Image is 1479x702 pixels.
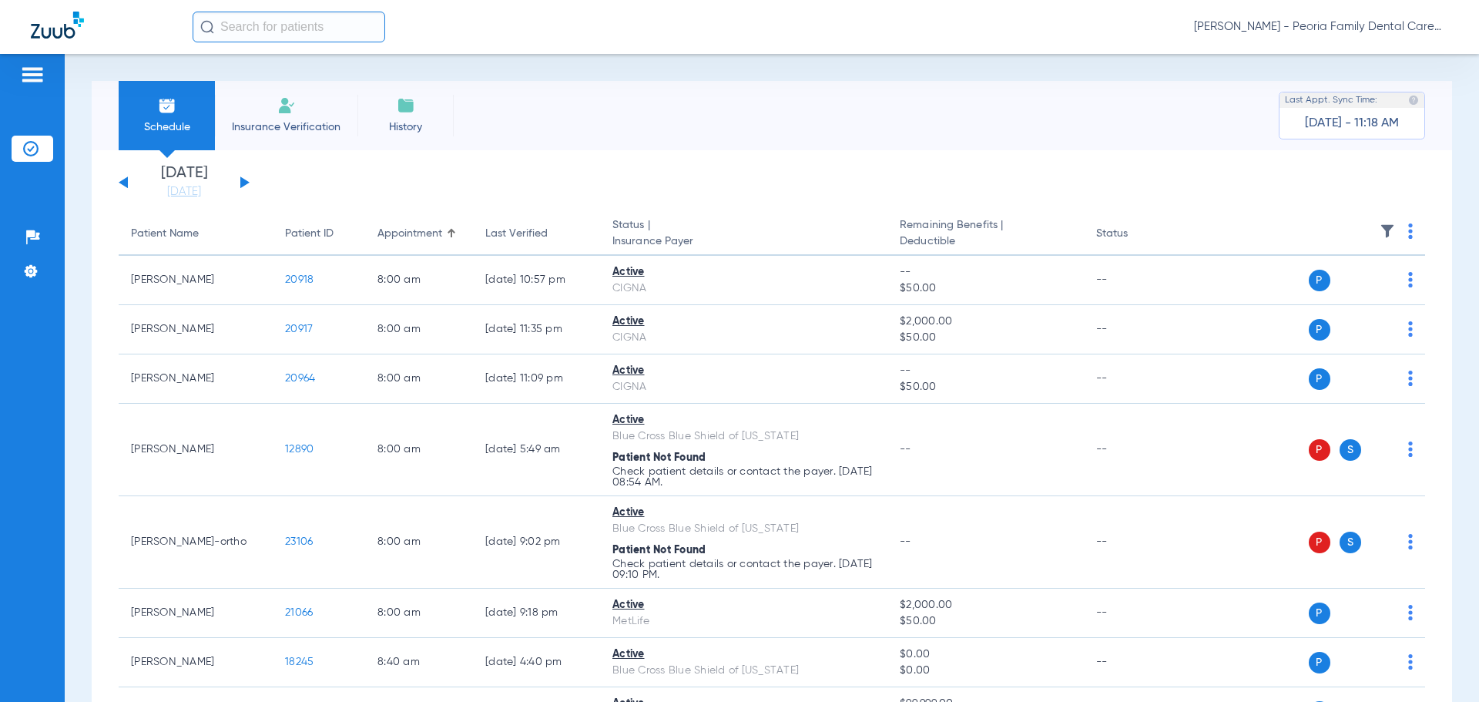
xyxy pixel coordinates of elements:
span: P [1309,603,1330,624]
span: -- [900,536,911,547]
td: [PERSON_NAME] [119,256,273,305]
span: P [1309,532,1330,553]
td: 8:00 AM [365,589,473,638]
span: P [1309,319,1330,341]
td: -- [1084,305,1188,354]
td: -- [1084,256,1188,305]
div: Active [612,505,875,521]
span: 21066 [285,607,313,618]
div: Active [612,264,875,280]
td: -- [1084,589,1188,638]
span: $50.00 [900,613,1071,630]
img: group-dot-blue.svg [1408,272,1413,287]
div: Patient ID [285,226,353,242]
img: Schedule [158,96,176,115]
span: 12890 [285,444,314,455]
td: 8:40 AM [365,638,473,687]
div: Last Verified [485,226,588,242]
td: [DATE] 9:18 PM [473,589,600,638]
td: [PERSON_NAME] [119,354,273,404]
td: [DATE] 9:02 PM [473,496,600,589]
td: 8:00 AM [365,404,473,496]
td: -- [1084,638,1188,687]
td: 8:00 AM [365,256,473,305]
td: [PERSON_NAME] [119,305,273,354]
td: [PERSON_NAME]-ortho [119,496,273,589]
span: $50.00 [900,280,1071,297]
span: 18245 [285,657,314,667]
td: [DATE] 11:09 PM [473,354,600,404]
img: group-dot-blue.svg [1408,371,1413,386]
span: $0.00 [900,663,1071,679]
span: History [369,119,442,135]
span: Patient Not Found [612,545,706,556]
div: Blue Cross Blue Shield of [US_STATE] [612,521,875,537]
div: MetLife [612,613,875,630]
td: -- [1084,354,1188,404]
td: [DATE] 5:49 AM [473,404,600,496]
p: Check patient details or contact the payer. [DATE] 09:10 PM. [612,559,875,580]
div: Blue Cross Blue Shield of [US_STATE] [612,428,875,445]
img: group-dot-blue.svg [1408,223,1413,239]
img: group-dot-blue.svg [1408,321,1413,337]
div: Last Verified [485,226,548,242]
span: S [1340,439,1361,461]
span: -- [900,363,1071,379]
span: [PERSON_NAME] - Peoria Family Dental Care [1194,19,1448,35]
span: -- [900,264,1071,280]
div: CIGNA [612,330,875,346]
td: [PERSON_NAME] [119,589,273,638]
span: [DATE] - 11:18 AM [1305,116,1399,131]
p: Check patient details or contact the payer. [DATE] 08:54 AM. [612,466,875,488]
span: 20964 [285,373,315,384]
td: 8:00 AM [365,354,473,404]
span: $2,000.00 [900,597,1071,613]
div: Patient Name [131,226,199,242]
td: [PERSON_NAME] [119,638,273,687]
td: 8:00 AM [365,305,473,354]
span: P [1309,270,1330,291]
span: $50.00 [900,330,1071,346]
div: CIGNA [612,379,875,395]
div: Active [612,647,875,663]
div: Active [612,363,875,379]
img: History [397,96,415,115]
img: group-dot-blue.svg [1408,442,1413,457]
div: Active [612,597,875,613]
th: Remaining Benefits | [887,213,1083,256]
span: P [1309,368,1330,390]
img: Zuub Logo [31,12,84,39]
img: group-dot-blue.svg [1408,654,1413,670]
span: P [1309,439,1330,461]
img: Manual Insurance Verification [277,96,296,115]
td: [PERSON_NAME] [119,404,273,496]
img: group-dot-blue.svg [1408,534,1413,549]
td: 8:00 AM [365,496,473,589]
th: Status | [600,213,887,256]
img: last sync help info [1408,95,1419,106]
span: S [1340,532,1361,553]
span: $50.00 [900,379,1071,395]
span: Patient Not Found [612,452,706,463]
th: Status [1084,213,1188,256]
div: Blue Cross Blue Shield of [US_STATE] [612,663,875,679]
span: 20918 [285,274,314,285]
td: -- [1084,404,1188,496]
div: Appointment [377,226,442,242]
img: group-dot-blue.svg [1408,605,1413,620]
span: Insurance Verification [226,119,346,135]
td: [DATE] 11:35 PM [473,305,600,354]
input: Search for patients [193,12,385,42]
span: Schedule [130,119,203,135]
img: filter.svg [1380,223,1395,239]
div: Active [612,314,875,330]
img: Search Icon [200,20,214,34]
div: Patient Name [131,226,260,242]
span: $2,000.00 [900,314,1071,330]
span: Deductible [900,233,1071,250]
span: -- [900,444,911,455]
td: -- [1084,496,1188,589]
li: [DATE] [138,166,230,200]
div: Appointment [377,226,461,242]
div: CIGNA [612,280,875,297]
